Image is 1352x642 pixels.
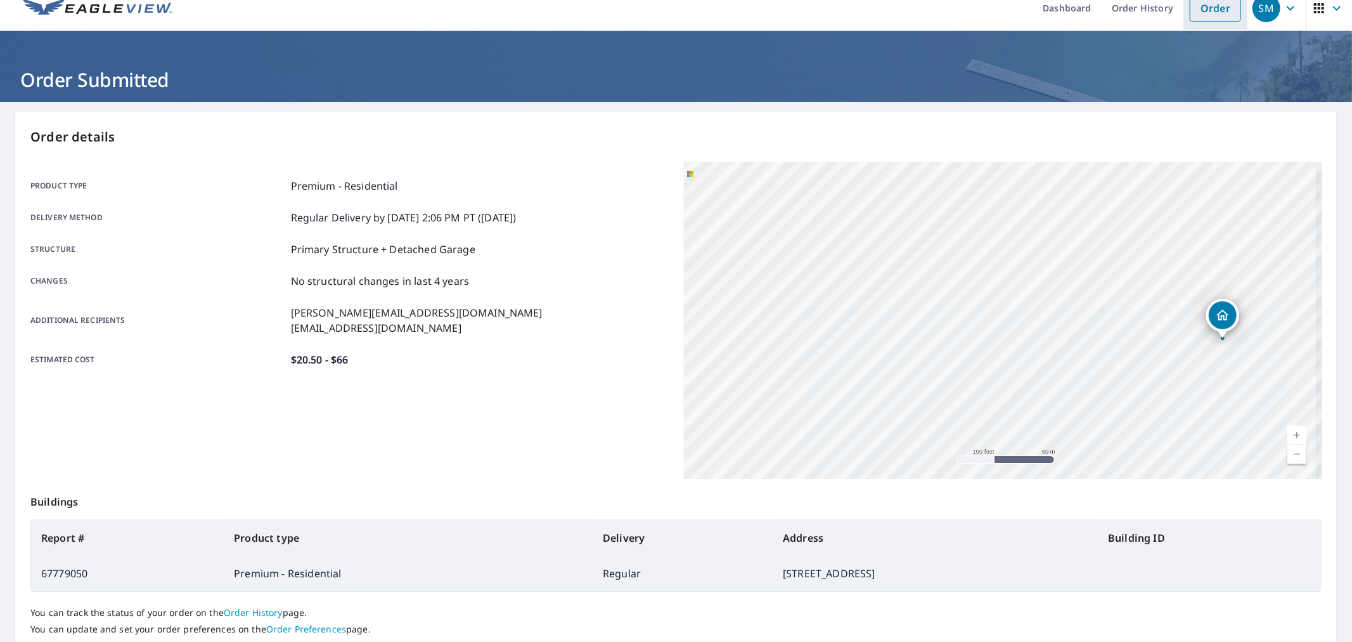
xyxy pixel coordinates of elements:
a: Current Level 18, Zoom Out [1287,445,1306,464]
a: Current Level 18, Zoom In [1287,426,1306,445]
p: Delivery method [30,210,286,225]
p: Changes [30,273,286,289]
td: Premium - Residential [224,556,593,591]
th: Building ID [1098,520,1321,556]
p: [EMAIL_ADDRESS][DOMAIN_NAME] [291,320,543,336]
p: You can update and set your order preferences on the page. [30,624,1322,635]
p: $20.50 - $66 [291,352,349,367]
p: Structure [30,242,286,257]
h1: Order Submitted [15,67,1337,93]
th: Delivery [593,520,773,556]
th: Report # [31,520,224,556]
th: Product type [224,520,593,556]
p: Estimated cost [30,352,286,367]
p: Additional recipients [30,305,286,336]
div: Dropped pin, building 1, Residential property, 7122 N 53rd St Tampa, FL 33617 [1206,299,1239,338]
a: Order History [224,606,283,619]
p: No structural changes in last 4 years [291,273,470,289]
a: Order Preferences [266,623,346,635]
p: Product type [30,178,286,193]
td: 67779050 [31,556,224,591]
p: Buildings [30,479,1322,520]
p: Premium - Residential [291,178,398,193]
p: [PERSON_NAME][EMAIL_ADDRESS][DOMAIN_NAME] [291,305,543,320]
p: Primary Structure + Detached Garage [291,242,475,257]
th: Address [773,520,1098,556]
td: Regular [593,556,773,591]
p: You can track the status of your order on the page. [30,607,1322,619]
td: [STREET_ADDRESS] [773,556,1098,591]
p: Order details [30,128,1322,147]
p: Regular Delivery by [DATE] 2:06 PM PT ([DATE]) [291,210,517,225]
